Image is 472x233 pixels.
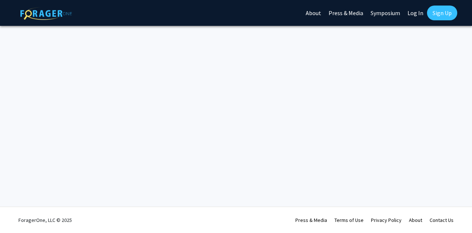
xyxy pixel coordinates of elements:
a: Sign Up [427,6,457,20]
a: Terms of Use [334,217,364,223]
a: Press & Media [295,217,327,223]
a: Privacy Policy [371,217,402,223]
img: ForagerOne Logo [20,7,72,20]
div: ForagerOne, LLC © 2025 [18,207,72,233]
a: Contact Us [430,217,454,223]
a: About [409,217,422,223]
